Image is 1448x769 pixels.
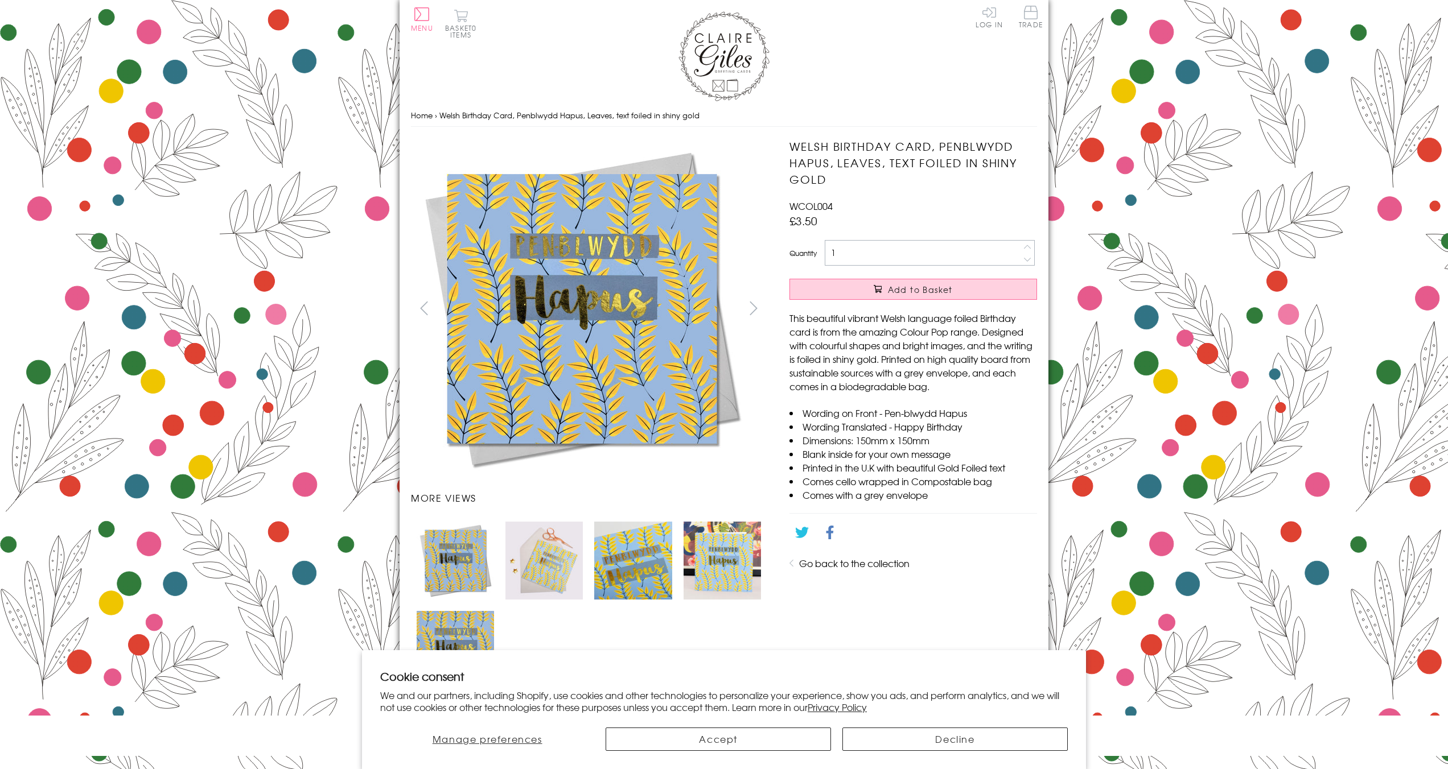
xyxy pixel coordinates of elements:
span: Welsh Birthday Card, Penblwydd Hapus, Leaves, text foiled in shiny gold [439,110,700,121]
span: Manage preferences [433,732,542,746]
img: Claire Giles Greetings Cards [678,11,770,101]
img: Welsh Birthday Card, Penblwydd Hapus, Leaves, text foiled in shiny gold [594,522,672,599]
li: Blank inside for your own message [789,447,1037,461]
button: Basket0 items [445,9,476,38]
button: Menu [411,7,433,31]
a: Log In [976,6,1003,28]
img: Welsh Birthday Card, Penblwydd Hapus, Leaves, text foiled in shiny gold [411,138,752,479]
label: Quantity [789,248,817,258]
a: Home [411,110,433,121]
img: Welsh Birthday Card, Penblwydd Hapus, Leaves, text foiled in shiny gold [417,522,494,599]
button: Decline [842,727,1068,751]
ul: Carousel Pagination [411,516,767,693]
li: Carousel Page 3 [589,516,677,605]
li: Wording on Front - Pen-blwydd Hapus [789,406,1037,420]
li: Carousel Page 5 [411,605,500,694]
li: Carousel Page 4 [678,516,767,605]
img: Welsh Birthday Card, Penblwydd Hapus, Leaves, text foiled in shiny gold [684,522,761,599]
p: We and our partners, including Shopify, use cookies and other technologies to personalize your ex... [380,689,1068,713]
span: £3.50 [789,213,817,229]
li: Dimensions: 150mm x 150mm [789,433,1037,447]
a: Go back to the collection [799,556,910,570]
h3: More views [411,491,767,505]
h1: Welsh Birthday Card, Penblwydd Hapus, Leaves, text foiled in shiny gold [789,138,1037,187]
img: Welsh Birthday Card, Penblwydd Hapus, Leaves, text foiled in shiny gold [417,611,494,688]
h2: Cookie consent [380,668,1068,684]
span: Add to Basket [888,284,953,295]
img: Welsh Birthday Card, Penblwydd Hapus, Leaves, text foiled in shiny gold [505,522,583,599]
img: Welsh Birthday Card, Penblwydd Hapus, Leaves, text foiled in shiny gold [767,138,1108,479]
span: WCOL004 [789,199,833,213]
li: Carousel Page 1 (Current Slide) [411,516,500,605]
li: Comes with a grey envelope [789,488,1037,502]
nav: breadcrumbs [411,104,1037,127]
button: prev [411,295,437,321]
button: next [741,295,767,321]
span: 0 items [450,23,476,40]
button: Manage preferences [380,727,594,751]
button: Accept [606,727,831,751]
span: › [435,110,437,121]
p: This beautiful vibrant Welsh language foiled Birthday card is from the amazing Colour Pop range. ... [789,311,1037,393]
button: Add to Basket [789,279,1037,300]
li: Printed in the U.K with beautiful Gold Foiled text [789,461,1037,474]
a: Privacy Policy [808,700,867,714]
span: Trade [1019,6,1043,28]
a: Trade [1019,6,1043,30]
li: Wording Translated - Happy Birthday [789,420,1037,433]
li: Comes cello wrapped in Compostable bag [789,474,1037,488]
span: Menu [411,23,433,33]
li: Carousel Page 2 [500,516,589,605]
